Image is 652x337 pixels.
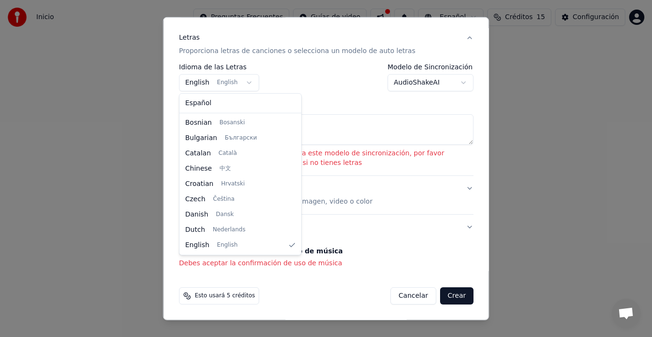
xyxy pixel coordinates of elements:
[185,98,211,108] span: Español
[185,210,208,219] span: Danish
[185,133,217,143] span: Bulgarian
[225,134,257,142] span: Български
[220,119,245,127] span: Bosanski
[185,195,205,204] span: Czech
[221,180,245,188] span: Hrvatski
[216,211,233,218] span: Dansk
[185,240,210,250] span: English
[213,196,234,203] span: Čeština
[185,225,205,235] span: Dutch
[219,150,237,157] span: Català
[185,149,211,158] span: Catalan
[217,241,238,249] span: English
[185,179,213,189] span: Croatian
[220,165,231,173] span: 中文
[213,226,245,234] span: Nederlands
[185,118,212,128] span: Bosnian
[185,164,212,174] span: Chinese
